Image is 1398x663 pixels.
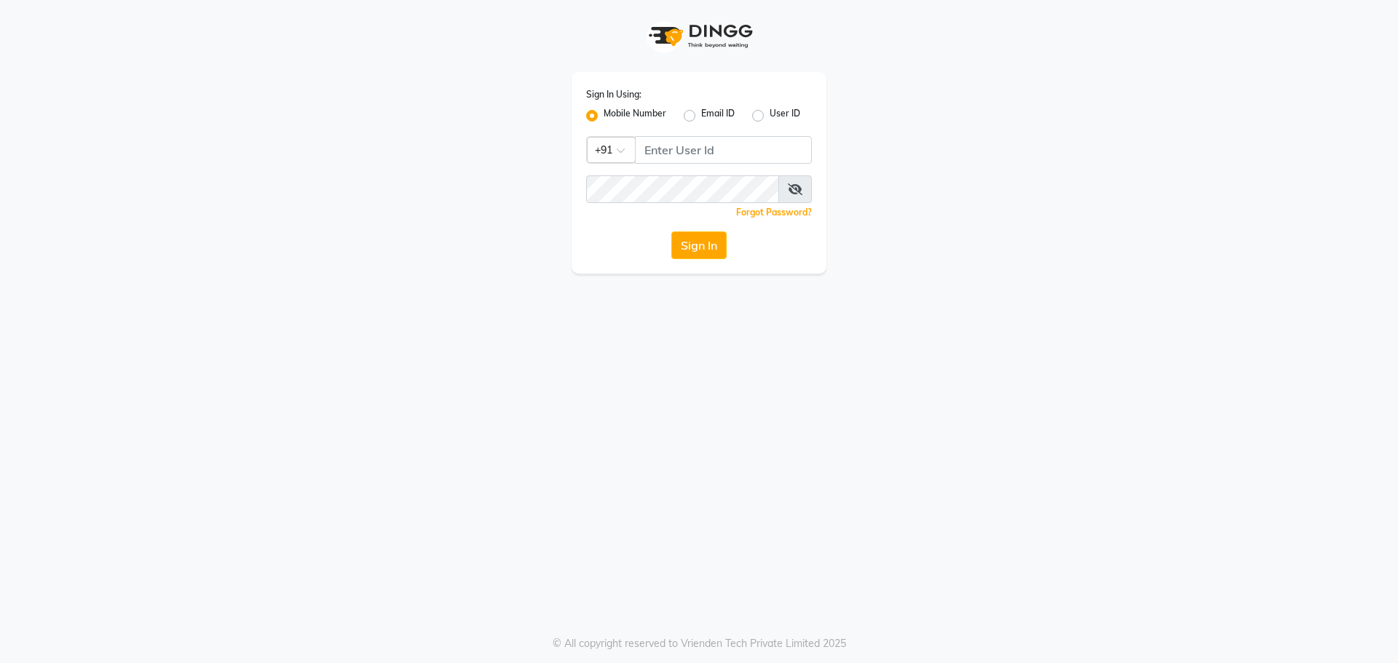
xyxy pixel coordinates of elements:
label: Mobile Number [604,107,666,124]
label: Email ID [701,107,735,124]
button: Sign In [671,231,727,259]
input: Username [635,136,812,164]
img: logo1.svg [641,15,757,57]
a: Forgot Password? [736,207,812,218]
input: Username [586,175,779,203]
label: Sign In Using: [586,88,641,101]
label: User ID [770,107,800,124]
